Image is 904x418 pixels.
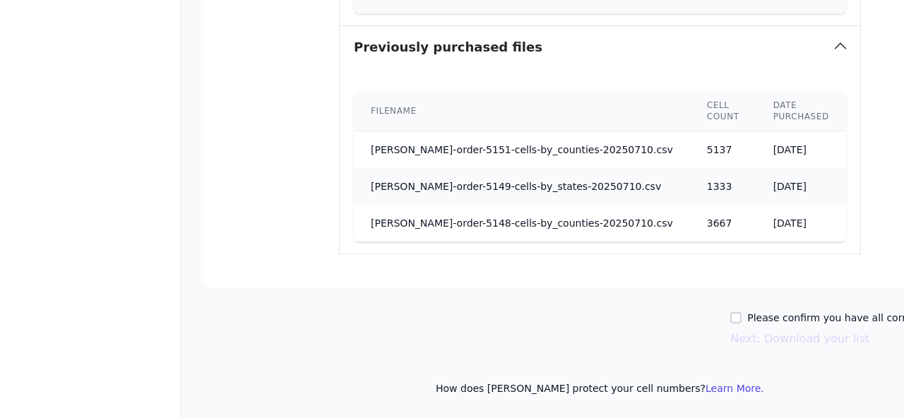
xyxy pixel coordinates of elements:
td: 5137 [690,131,756,169]
td: [DATE] [756,205,846,241]
td: 1333 [690,168,756,205]
td: [DATE] [756,131,846,169]
td: [DATE] [756,168,846,205]
td: [PERSON_NAME]-order-5151-cells-by_counties-20250710.csv [354,131,690,169]
td: [PERSON_NAME]-order-5149-cells-by_states-20250710.csv [354,168,690,205]
button: Previously purchased files [340,26,860,68]
td: 3667 [690,205,756,241]
td: [PERSON_NAME]-order-5148-cells-by_counties-20250710.csv [354,205,690,241]
h3: Previously purchased files [354,37,542,57]
th: Cell count [690,91,756,131]
th: Filename [354,91,690,131]
th: Date purchased [756,91,846,131]
button: Next: Download your list [730,330,869,347]
button: Learn More. [706,381,764,395]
